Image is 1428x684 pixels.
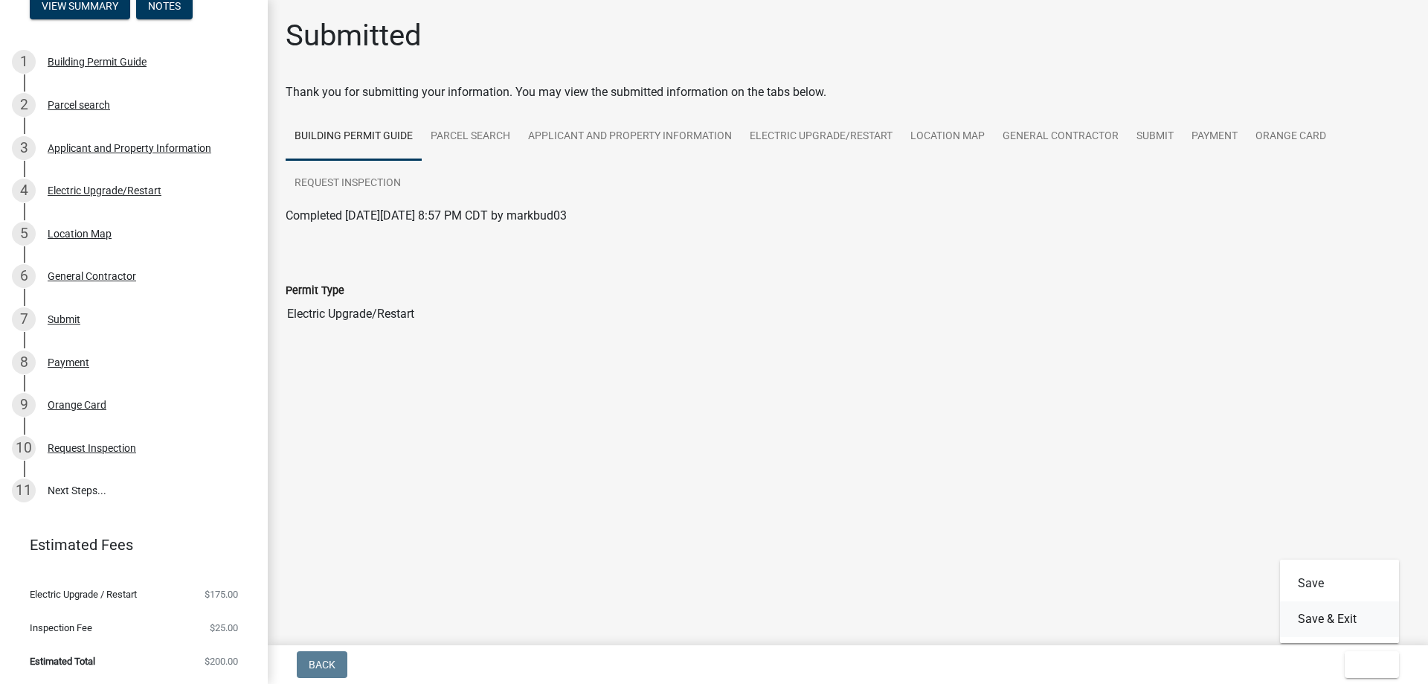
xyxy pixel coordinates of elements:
div: Orange Card [48,400,106,410]
wm-modal-confirm: Notes [136,1,193,13]
a: Submit [1128,113,1183,161]
div: Payment [48,357,89,368]
span: Inspection Fee [30,623,92,633]
div: 10 [12,436,36,460]
a: Building Permit Guide [286,113,422,161]
div: Parcel search [48,100,110,110]
a: Orange Card [1247,113,1335,161]
a: Electric Upgrade/Restart [741,113,901,161]
button: Save & Exit [1280,601,1399,637]
div: Applicant and Property Information [48,143,211,153]
div: 6 [12,264,36,288]
button: Back [297,651,347,678]
div: General Contractor [48,271,136,281]
span: Estimated Total [30,656,95,666]
div: 3 [12,136,36,160]
span: Exit [1357,659,1378,671]
span: $200.00 [205,656,238,666]
div: 4 [12,179,36,202]
div: 9 [12,393,36,417]
div: 8 [12,351,36,374]
div: 1 [12,50,36,74]
div: Electric Upgrade/Restart [48,185,161,196]
div: Building Permit Guide [48,57,147,67]
a: Payment [1183,113,1247,161]
div: 7 [12,307,36,331]
a: Parcel search [422,113,519,161]
h1: Submitted [286,18,422,54]
button: Exit [1345,651,1399,678]
a: Applicant and Property Information [519,113,741,161]
div: Location Map [48,228,112,239]
button: Save [1280,566,1399,601]
div: Exit [1280,560,1399,643]
span: Back [309,659,335,671]
div: 11 [12,479,36,502]
div: Submit [48,314,80,325]
a: Request Inspection [286,160,410,208]
span: $175.00 [205,589,238,599]
div: Request Inspection [48,443,136,453]
div: 5 [12,222,36,246]
a: Estimated Fees [12,530,244,560]
span: Electric Upgrade / Restart [30,589,137,599]
span: $25.00 [210,623,238,633]
div: 2 [12,93,36,117]
a: General Contractor [994,113,1128,161]
label: Permit Type [286,286,344,296]
div: Thank you for submitting your information. You may view the submitted information on the tabs below. [286,83,1410,101]
a: Location Map [901,113,994,161]
span: Completed [DATE][DATE] 8:57 PM CDT by markbud03 [286,208,567,223]
wm-modal-confirm: Summary [30,1,130,13]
